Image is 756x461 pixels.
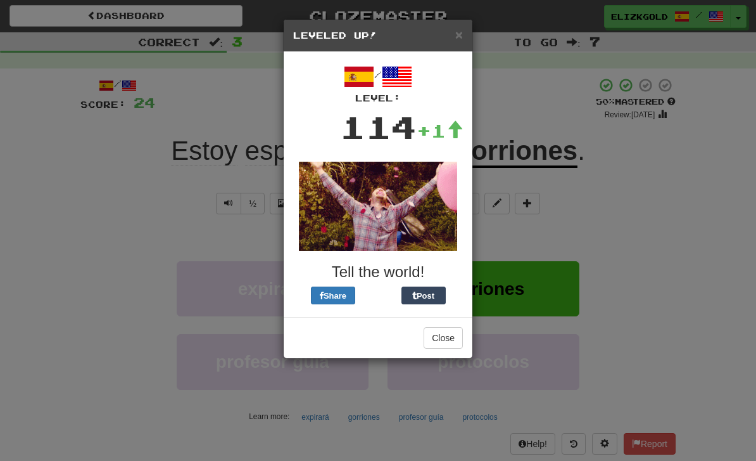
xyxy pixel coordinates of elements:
[293,264,463,280] h3: Tell the world!
[355,287,401,304] iframe: X Post Button
[455,27,463,42] span: ×
[299,162,457,251] img: andy-72a9b47756ecc61a9f6c0ef31017d13e025550094338bf53ee1bb5849c5fd8eb.gif
[311,287,355,304] button: Share
[417,118,463,143] div: +1
[455,28,463,41] button: Close
[340,105,417,149] div: 114
[401,287,446,304] button: Post
[293,62,463,105] div: /
[293,92,463,105] div: Level:
[424,327,463,349] button: Close
[293,29,463,42] h5: Leveled Up!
